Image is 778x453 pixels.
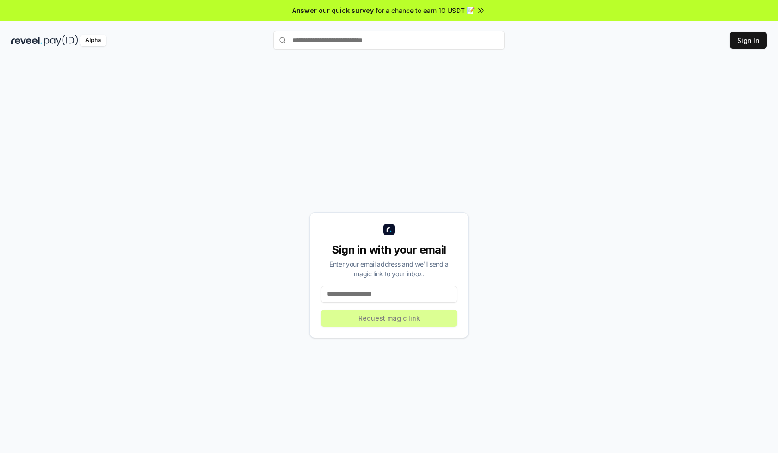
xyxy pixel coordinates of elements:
[321,259,457,279] div: Enter your email address and we’ll send a magic link to your inbox.
[383,224,395,235] img: logo_small
[376,6,475,15] span: for a chance to earn 10 USDT 📝
[321,242,457,257] div: Sign in with your email
[730,32,767,49] button: Sign In
[80,35,106,46] div: Alpha
[292,6,374,15] span: Answer our quick survey
[11,35,42,46] img: reveel_dark
[44,35,78,46] img: pay_id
